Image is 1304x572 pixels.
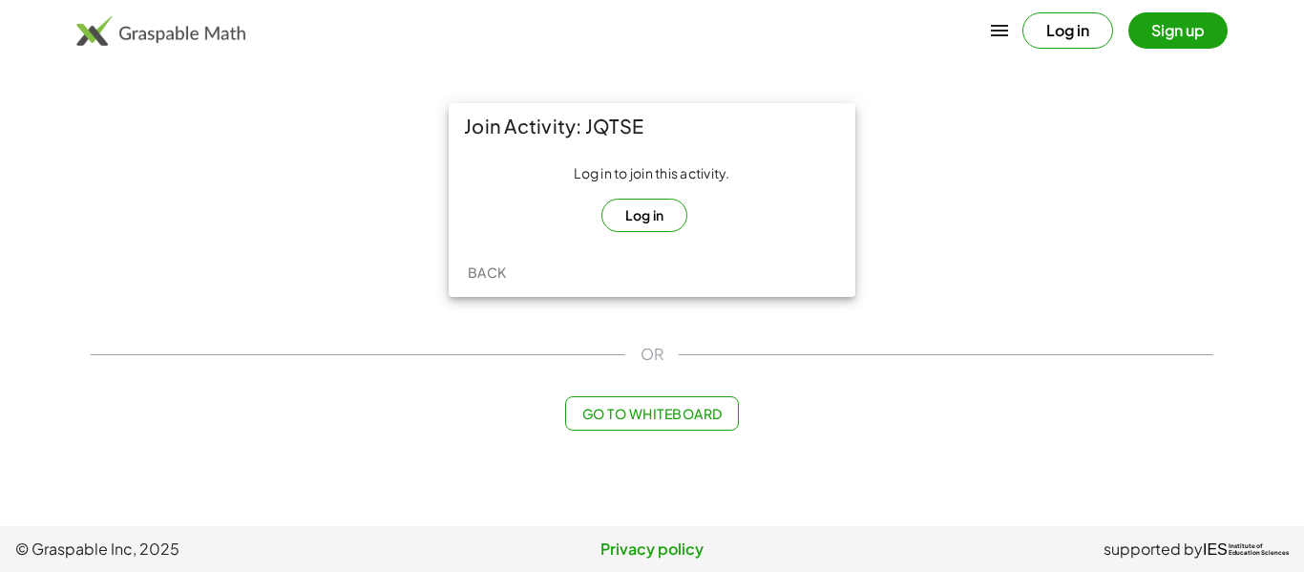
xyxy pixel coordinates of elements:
a: Privacy policy [440,538,865,561]
button: Log in [1022,12,1113,49]
button: Log in [601,199,688,232]
button: Sign up [1128,12,1228,49]
span: OR [641,343,663,366]
span: Go to Whiteboard [581,405,722,422]
div: Join Activity: JQTSE [449,103,855,149]
span: Institute of Education Sciences [1229,543,1289,557]
span: IES [1203,540,1228,559]
span: supported by [1104,538,1203,561]
span: © Graspable Inc, 2025 [15,538,440,561]
span: Back [467,264,506,281]
button: Go to Whiteboard [565,396,738,431]
button: Back [456,255,517,289]
div: Log in to join this activity. [464,164,840,232]
a: IESInstitute ofEducation Sciences [1203,538,1289,561]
